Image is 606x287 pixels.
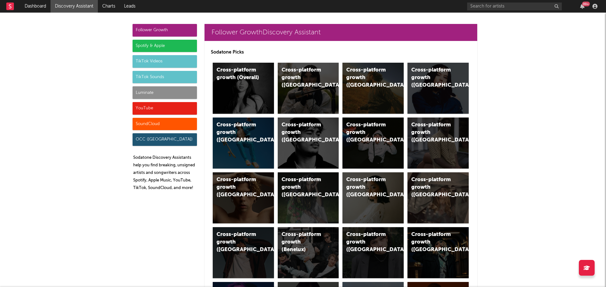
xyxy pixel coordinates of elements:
[346,66,389,89] div: Cross-platform growth ([GEOGRAPHIC_DATA])
[217,231,259,254] div: Cross-platform growth ([GEOGRAPHIC_DATA])
[407,118,469,169] a: Cross-platform growth ([GEOGRAPHIC_DATA])
[278,63,339,114] a: Cross-platform growth ([GEOGRAPHIC_DATA])
[282,176,324,199] div: Cross-platform growth ([GEOGRAPHIC_DATA])
[407,227,469,278] a: Cross-platform growth ([GEOGRAPHIC_DATA])
[282,66,324,89] div: Cross-platform growth ([GEOGRAPHIC_DATA])
[342,63,404,114] a: Cross-platform growth ([GEOGRAPHIC_DATA])
[133,40,197,52] div: Spotify & Apple
[411,121,454,144] div: Cross-platform growth ([GEOGRAPHIC_DATA])
[133,55,197,68] div: TikTok Videos
[580,4,585,9] button: 99+
[133,86,197,99] div: Luminate
[205,24,477,41] a: Follower GrowthDiscovery Assistant
[213,172,274,223] a: Cross-platform growth ([GEOGRAPHIC_DATA])
[217,121,259,144] div: Cross-platform growth ([GEOGRAPHIC_DATA])
[133,154,197,192] p: Sodatone Discovery Assistants help you find breaking, unsigned artists and songwriters across Spo...
[582,2,590,6] div: 99 +
[211,49,471,56] p: Sodatone Picks
[282,231,324,254] div: Cross-platform growth (Benelux)
[278,118,339,169] a: Cross-platform growth ([GEOGRAPHIC_DATA])
[278,172,339,223] a: Cross-platform growth ([GEOGRAPHIC_DATA])
[213,118,274,169] a: Cross-platform growth ([GEOGRAPHIC_DATA])
[407,172,469,223] a: Cross-platform growth ([GEOGRAPHIC_DATA])
[133,24,197,37] div: Follower Growth
[282,121,324,144] div: Cross-platform growth ([GEOGRAPHIC_DATA])
[213,63,274,114] a: Cross-platform growth (Overall)
[217,66,259,82] div: Cross-platform growth (Overall)
[213,227,274,278] a: Cross-platform growth ([GEOGRAPHIC_DATA])
[411,231,454,254] div: Cross-platform growth ([GEOGRAPHIC_DATA])
[346,176,389,199] div: Cross-platform growth ([GEOGRAPHIC_DATA])
[133,71,197,83] div: TikTok Sounds
[133,118,197,130] div: SoundCloud
[278,227,339,278] a: Cross-platform growth (Benelux)
[467,3,562,10] input: Search for artists
[133,102,197,115] div: YouTube
[407,63,469,114] a: Cross-platform growth ([GEOGRAPHIC_DATA])
[411,176,454,199] div: Cross-platform growth ([GEOGRAPHIC_DATA])
[133,133,197,146] div: OCC ([GEOGRAPHIC_DATA])
[411,66,454,89] div: Cross-platform growth ([GEOGRAPHIC_DATA])
[346,231,389,254] div: Cross-platform growth ([GEOGRAPHIC_DATA])
[217,176,259,199] div: Cross-platform growth ([GEOGRAPHIC_DATA])
[346,121,389,144] div: Cross-platform growth ([GEOGRAPHIC_DATA]/GSA)
[342,227,404,278] a: Cross-platform growth ([GEOGRAPHIC_DATA])
[342,172,404,223] a: Cross-platform growth ([GEOGRAPHIC_DATA])
[342,118,404,169] a: Cross-platform growth ([GEOGRAPHIC_DATA]/GSA)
